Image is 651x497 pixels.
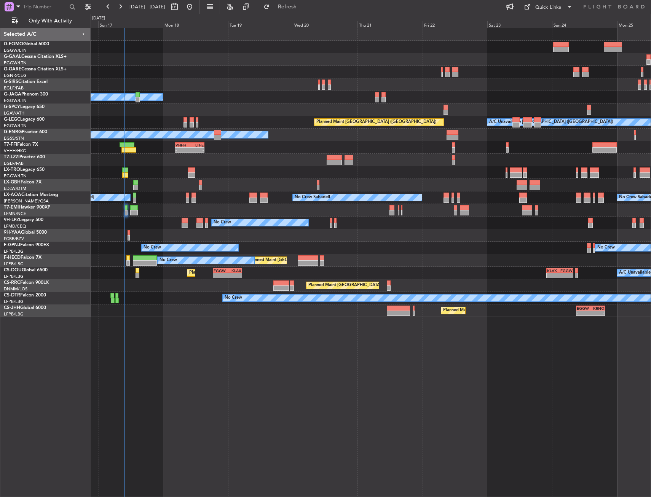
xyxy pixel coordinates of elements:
[176,143,190,147] div: VHHH
[227,268,241,273] div: KLAX
[4,180,21,185] span: LX-GBH
[4,42,49,46] a: G-FOMOGlobal 6000
[4,280,20,285] span: CS-RRC
[560,268,573,273] div: EGGW
[4,60,27,66] a: EGGW/LTN
[23,1,67,13] input: Trip Number
[4,186,26,191] a: EDLW/DTM
[577,306,590,311] div: EGGW
[4,92,48,97] a: G-JAGAPhenom 300
[4,198,49,204] a: [PERSON_NAME]/QSA
[4,48,27,53] a: EGGW/LTN
[293,21,357,28] div: Wed 20
[92,15,105,22] div: [DATE]
[4,73,27,78] a: EGNR/CEG
[4,293,46,298] a: CS-DTRFalcon 2000
[308,280,428,291] div: Planned Maint [GEOGRAPHIC_DATA] ([GEOGRAPHIC_DATA])
[4,123,27,129] a: EGGW/LTN
[4,268,22,272] span: CS-DOU
[4,205,19,210] span: T7-EMI
[4,293,20,298] span: CS-DTR
[4,105,20,109] span: G-SPCY
[4,155,19,159] span: T7-LZZI
[98,21,163,28] div: Sun 17
[4,155,45,159] a: T7-LZZIPraetor 600
[489,116,613,128] div: A/C Unavailable [GEOGRAPHIC_DATA] ([GEOGRAPHIC_DATA])
[129,3,165,10] span: [DATE] - [DATE]
[4,205,50,210] a: T7-EMIHawker 900XP
[4,98,27,104] a: EGGW/LTN
[552,21,617,28] div: Sun 24
[423,21,487,28] div: Fri 22
[214,217,231,228] div: No Crew
[4,130,22,134] span: G-ENRG
[4,54,67,59] a: G-GAALCessna Citation XLS+
[4,218,19,222] span: 9H-LPZ
[8,15,83,27] button: Only With Activity
[225,292,242,304] div: No Crew
[20,18,80,24] span: Only With Activity
[260,1,306,13] button: Refresh
[4,110,24,116] a: LGAV/ATH
[4,142,17,147] span: T7-FFI
[535,4,561,11] div: Quick Links
[160,255,177,266] div: No Crew
[547,273,560,278] div: -
[190,143,204,147] div: LTFE
[4,248,24,254] a: LFPB/LBG
[4,255,21,260] span: F-HECD
[4,299,24,304] a: LFPB/LBG
[4,161,24,166] a: EGLF/FAB
[4,211,26,217] a: LFMN/NCE
[190,148,204,152] div: -
[4,268,48,272] a: CS-DOUGlobal 6500
[4,105,45,109] a: G-SPCYLegacy 650
[4,306,20,310] span: CS-JHH
[4,130,47,134] a: G-ENRGPraetor 600
[316,116,436,128] div: Planned Maint [GEOGRAPHIC_DATA] ([GEOGRAPHIC_DATA])
[619,267,651,279] div: A/C Unavailable
[4,142,38,147] a: T7-FFIFalcon 7X
[4,230,47,235] a: 9H-YAAGlobal 5000
[4,167,20,172] span: LX-TRO
[271,4,303,10] span: Refresh
[4,243,49,247] a: F-GPNJFalcon 900EX
[4,218,43,222] a: 9H-LPZLegacy 500
[4,306,46,310] a: CS-JHHGlobal 6000
[228,21,293,28] div: Tue 19
[4,167,45,172] a: LX-TROLegacy 650
[4,117,20,122] span: G-LEGC
[4,280,49,285] a: CS-RRCFalcon 900LX
[4,180,41,185] a: LX-GBHFalcon 7X
[4,193,58,197] a: LX-AOACitation Mustang
[4,80,18,84] span: G-SIRS
[597,242,615,253] div: No Crew
[4,117,45,122] a: G-LEGCLegacy 600
[590,311,604,315] div: -
[4,286,27,292] a: DNMM/LOS
[590,306,604,311] div: KRNO
[295,192,330,203] div: No Crew Sabadell
[4,173,27,179] a: EGGW/LTN
[4,67,67,72] a: G-GARECessna Citation XLS+
[144,242,161,253] div: No Crew
[163,21,228,28] div: Mon 18
[4,243,20,247] span: F-GPNJ
[520,1,576,13] button: Quick Links
[487,21,552,28] div: Sat 23
[189,267,309,279] div: Planned Maint [GEOGRAPHIC_DATA] ([GEOGRAPHIC_DATA])
[357,21,422,28] div: Thu 21
[443,305,563,316] div: Planned Maint [GEOGRAPHIC_DATA] ([GEOGRAPHIC_DATA])
[227,273,241,278] div: -
[4,80,48,84] a: G-SIRSCitation Excel
[4,230,21,235] span: 9H-YAA
[4,236,24,242] a: FCBB/BZV
[4,311,24,317] a: LFPB/LBG
[4,255,41,260] a: F-HECDFalcon 7X
[214,273,228,278] div: -
[4,261,24,267] a: LFPB/LBG
[4,148,26,154] a: VHHH/HKG
[214,268,228,273] div: EGGW
[4,85,24,91] a: EGLF/FAB
[4,135,24,141] a: EGSS/STN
